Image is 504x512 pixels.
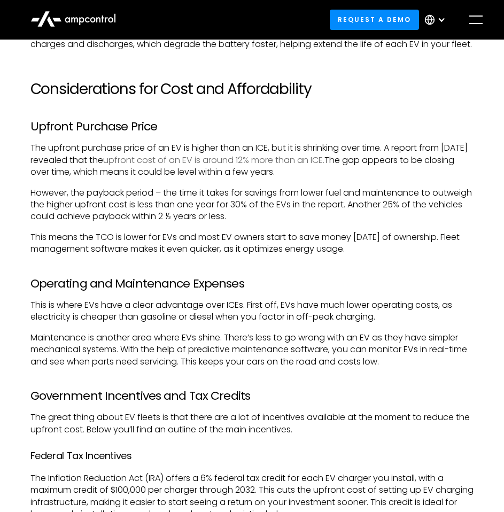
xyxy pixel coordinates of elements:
h3: Operating and Maintenance Expenses [30,277,474,291]
a: Request a demo [330,10,420,29]
p: The great thing about EV fleets is that there are a lot of incentives available at the moment to ... [30,412,474,436]
h4: Federal Tax Incentives [30,448,474,464]
div: menu [461,5,491,35]
h2: Considerations for Cost and Affordability [30,80,474,98]
h3: Government Incentives and Tax Credits [30,389,474,403]
p: The upfront purchase price of an EV is higher than an ICE, but it is shrinking over time. A repor... [30,142,474,178]
p: However, the payback period – the time it takes for savings from lower fuel and maintenance to ou... [30,187,474,223]
p: Maintenance is another area where EVs shine. There’s less to go wrong with an EV as they have sim... [30,332,474,368]
h3: Upfront Purchase Price [30,120,474,134]
p: This is where EVs have a clear advantage over ICEs. First off, EVs have much lower operating cost... [30,299,474,323]
a: upfront cost of an EV is around 12% more than an ICE. [103,154,324,166]
p: This means the TCO is lower for EVs and most EV owners start to save money [DATE] of ownership. F... [30,231,474,255]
